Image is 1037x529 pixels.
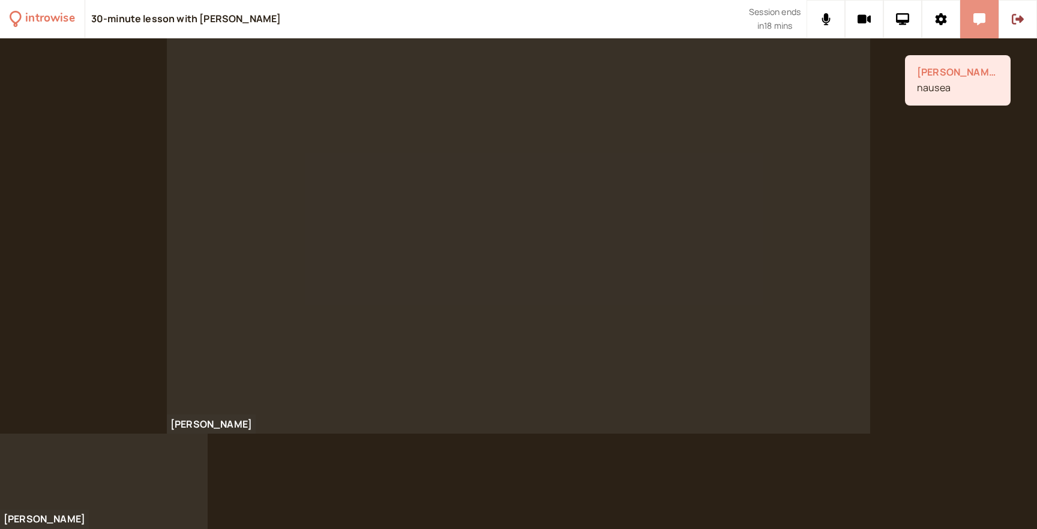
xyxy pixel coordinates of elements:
span: [PERSON_NAME] [917,65,999,80]
div: introwise [25,10,74,28]
div: 8/27/2025, 10:11:53 AM [905,55,1011,106]
span: in 18 mins [757,19,792,33]
div: Scheduled session end time. Don't worry, your call will continue [749,5,801,32]
span: Session ends [749,5,801,19]
div: 30-minute lesson with [PERSON_NAME] [91,13,281,26]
